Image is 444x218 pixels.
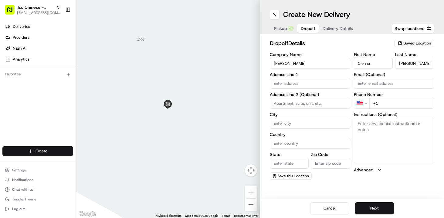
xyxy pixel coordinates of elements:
[392,24,434,33] button: Swap locations
[222,214,230,217] a: Terms
[270,158,309,169] input: Enter state
[354,167,373,173] label: Advanced
[354,112,434,117] label: Instructions (Optional)
[354,58,393,69] input: Enter first name
[13,57,29,62] span: Analytics
[270,132,350,137] label: Country
[36,148,47,154] span: Create
[2,44,76,53] a: Nash AI
[270,138,350,149] input: Enter country
[278,173,309,178] span: Save this Location
[12,206,25,211] span: Log out
[12,197,36,202] span: Toggle Theme
[283,10,350,19] h1: Create New Delivery
[354,92,434,97] label: Phone Number
[355,202,394,214] button: Next
[17,10,60,15] button: [EMAIL_ADDRESS][DOMAIN_NAME]
[12,168,26,173] span: Settings
[234,214,258,217] a: Report a map error
[13,46,26,51] span: Nash AI
[12,177,33,182] span: Notifications
[311,158,350,169] input: Enter zip code
[395,58,434,69] input: Enter last name
[270,72,350,77] label: Address Line 1
[301,25,315,31] span: Dropoff
[2,22,76,31] a: Deliveries
[12,187,34,192] span: Chat with us!
[245,186,257,198] button: Zoom in
[2,205,73,213] button: Log out
[270,39,391,48] h2: dropoff Details
[2,54,76,64] a: Analytics
[13,24,30,29] span: Deliveries
[395,25,424,31] span: Swap locations
[245,164,257,177] button: Map camera controls
[2,166,73,174] button: Settings
[395,52,434,57] label: Last Name
[404,41,431,46] span: Saved Location
[270,118,350,129] input: Enter city
[17,4,54,10] button: Tso Chinese - Catering
[2,185,73,194] button: Chat with us!
[77,210,97,218] img: Google
[270,112,350,117] label: City
[270,152,309,157] label: State
[394,39,434,48] button: Saved Location
[13,35,29,40] span: Providers
[245,199,257,211] button: Zoom out
[310,202,349,214] button: Cancel
[369,98,434,109] input: Enter phone number
[270,92,350,97] label: Address Line 2 (Optional)
[354,52,393,57] label: First Name
[185,214,218,217] span: Map data ©2025 Google
[2,2,63,17] button: Tso Chinese - Catering[EMAIL_ADDRESS][DOMAIN_NAME]
[354,78,434,89] input: Enter email address
[155,214,181,218] button: Keyboard shortcuts
[2,33,76,42] a: Providers
[2,195,73,203] button: Toggle Theme
[323,25,353,31] span: Delivery Details
[2,69,73,79] div: Favorites
[270,172,312,180] button: Save this Location
[77,210,97,218] a: Open this area in Google Maps (opens a new window)
[270,98,350,109] input: Apartment, suite, unit, etc.
[311,152,350,157] label: Zip Code
[270,78,350,89] input: Enter address
[270,52,350,57] label: Company Name
[274,25,287,31] span: Pickup
[2,146,73,156] button: Create
[354,167,434,173] button: Advanced
[354,72,434,77] label: Email (Optional)
[2,176,73,184] button: Notifications
[270,58,350,69] input: Enter company name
